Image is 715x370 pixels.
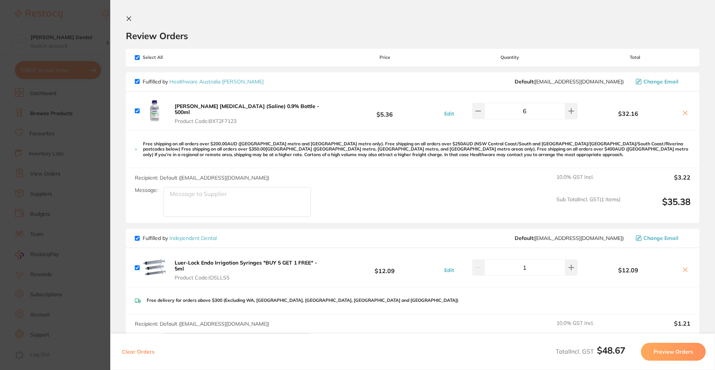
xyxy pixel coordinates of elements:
button: Change Email [633,78,690,85]
span: Total [579,55,690,60]
a: Healthware Australia [PERSON_NAME] [169,78,264,85]
output: $1.21 [626,320,690,336]
b: Luer-Lock Endo Irrigation Syringes *BUY 5 GET 1 FREE* - 5ml [175,259,317,272]
button: Change Email [633,235,690,241]
button: Edit [442,110,456,117]
span: Select All [135,55,209,60]
span: orders@independentdental.com.au [515,235,624,241]
img: aXI3NXpneA [143,99,166,123]
span: Change Email [643,235,679,241]
span: Product Code: BXT2F7123 [175,118,327,124]
span: Recipient: Default ( [EMAIL_ADDRESS][DOMAIN_NAME] ) [135,320,269,327]
span: Product Code: IDSLLS5 [175,275,327,281]
span: Recipient: Default ( [EMAIL_ADDRESS][DOMAIN_NAME] ) [135,174,269,181]
p: Free shipping on all orders over $200.00AUD ([GEOGRAPHIC_DATA] metro and [GEOGRAPHIC_DATA] metro ... [143,141,690,157]
span: Price [329,55,440,60]
span: 10.0 % GST Incl. [556,320,620,336]
span: Quantity [441,55,579,60]
b: $32.16 [579,110,677,117]
h2: Review Orders [126,30,699,41]
span: 10.0 % GST Incl. [556,174,620,190]
label: Message: [135,333,158,339]
span: Sub Total Incl. GST ( 1 Items) [556,196,620,217]
span: Change Email [643,79,679,85]
b: $48.67 [597,345,625,356]
b: $12.09 [579,267,677,273]
span: info@healthwareaustralia.com.au [515,79,624,85]
p: Free delivery for orders above $300 (Excluding WA, [GEOGRAPHIC_DATA], [GEOGRAPHIC_DATA], [GEOGRAP... [147,298,458,303]
output: $35.38 [626,196,690,217]
b: $12.09 [329,261,440,275]
b: [PERSON_NAME] [MEDICAL_DATA] (Saline) 0.9% Bottle - 500ml [175,103,319,116]
label: Message: [135,187,158,193]
button: Luer-Lock Endo Irrigation Syringes *BUY 5 GET 1 FREE* - 5ml Product Code:IDSLLS5 [172,259,329,281]
p: Fulfilled by [143,79,264,85]
button: Edit [442,267,456,273]
b: $5.36 [329,104,440,118]
button: [PERSON_NAME] [MEDICAL_DATA] (Saline) 0.9% Bottle - 500ml Product Code:BXT2F7123 [172,103,329,124]
p: Fulfilled by [143,235,217,241]
b: Default [515,78,533,85]
output: $3.22 [626,174,690,190]
b: Default [515,235,533,241]
button: Preview Orders [641,343,706,361]
img: YzhmYzRhMQ [143,256,166,279]
button: Clear Orders [120,343,157,361]
span: Total Incl. GST [556,348,625,355]
a: Independent Dental [169,235,217,241]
